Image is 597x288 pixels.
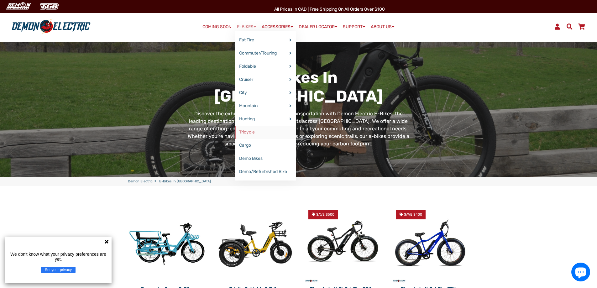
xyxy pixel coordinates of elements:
[235,47,296,60] a: Commuter/Touring
[159,179,211,184] span: E-Bikes in [GEOGRAPHIC_DATA]
[128,205,206,283] img: Ecocarrier Cargo E-Bike
[235,139,296,152] a: Cargo
[369,22,397,31] a: ABOUT US
[235,113,296,126] a: Hunting
[9,18,93,35] img: Demon Electric logo
[296,22,340,31] a: DEALER LOCATOR
[36,1,62,12] img: TGB Canada
[259,22,296,31] a: ACCESSORIES
[200,23,234,31] a: COMING SOON
[316,212,334,217] span: Save $500
[128,179,153,184] a: Demon Electric
[186,68,411,106] h1: E-Bikes in [GEOGRAPHIC_DATA]
[569,263,592,283] inbox-online-store-chat: Shopify online store chat
[235,165,296,178] a: Demo/Refurbished Bike
[235,152,296,165] a: Demo Bikes
[235,34,296,47] a: Fat Tire
[391,205,469,283] img: Thunderbolt Fat Tire eBike - Demon Electric
[274,7,385,12] span: All Prices in CAD | Free shipping on all orders over $100
[235,126,296,139] a: Tricycle
[235,60,296,73] a: Foldable
[341,22,368,31] a: SUPPORT
[216,205,294,283] img: Trinity Foldable E-Trike
[404,212,422,217] span: Save $400
[235,99,296,113] a: Mountain
[235,86,296,99] a: City
[188,111,409,147] span: Discover the exhilaration of eco-friendly transportation with Demon Electric E-Bikes, the leading...
[235,22,259,31] a: E-BIKES
[41,267,76,273] button: Set your privacy
[235,73,296,86] a: Cruiser
[3,1,33,12] img: Demon Electric
[303,205,382,283] img: Thunderbolt SL Fat Tire eBike - Demon Electric
[303,205,382,283] a: Thunderbolt SL Fat Tire eBike - Demon Electric Save $500
[8,252,109,262] p: We don't know what your privacy preferences are yet.
[391,205,469,283] a: Thunderbolt Fat Tire eBike - Demon Electric Save $400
